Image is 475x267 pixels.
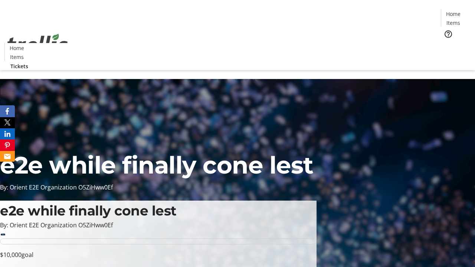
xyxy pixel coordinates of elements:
[10,62,28,70] span: Tickets
[446,10,461,18] span: Home
[441,27,456,42] button: Help
[4,62,34,70] a: Tickets
[441,10,465,18] a: Home
[5,44,29,52] a: Home
[441,19,465,27] a: Items
[446,19,460,27] span: Items
[441,43,471,51] a: Tickets
[447,43,465,51] span: Tickets
[10,44,24,52] span: Home
[5,53,29,61] a: Items
[4,26,71,63] img: Orient E2E Organization O5ZiHww0Ef's Logo
[10,53,24,61] span: Items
